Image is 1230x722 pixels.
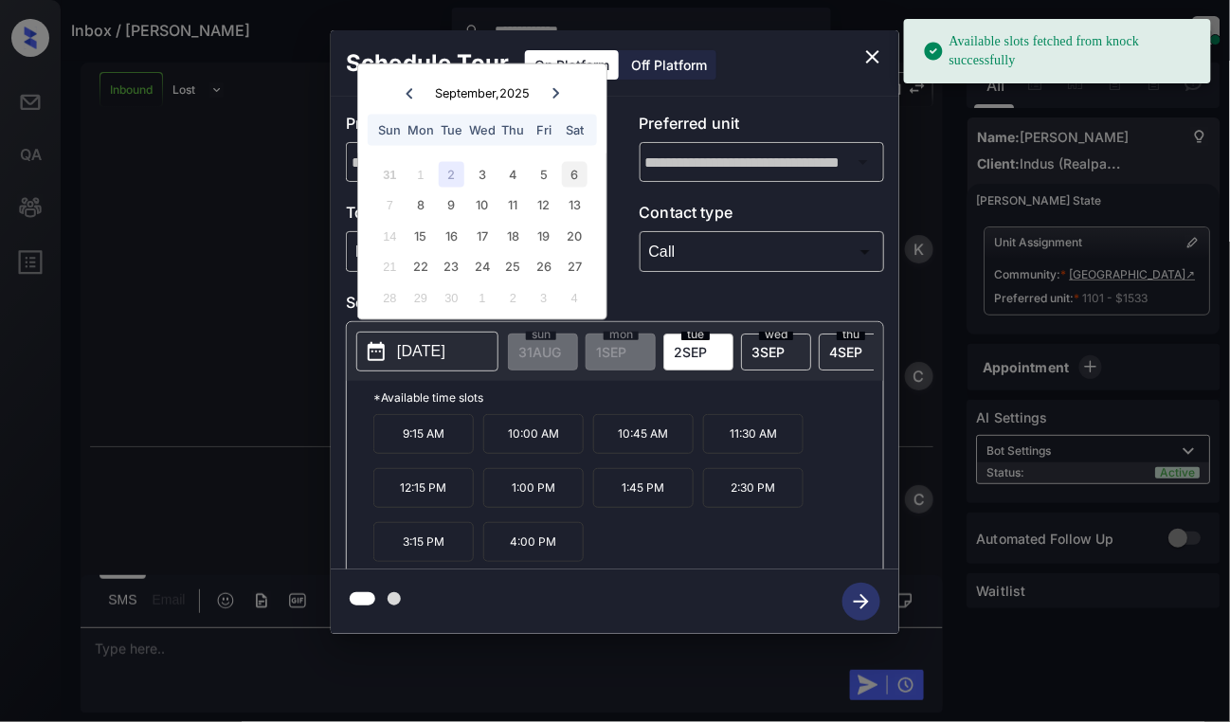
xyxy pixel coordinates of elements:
div: Off Platform [622,50,716,80]
div: Not available Sunday, September 7th, 2025 [377,192,403,218]
p: Contact type [640,201,885,231]
div: Not available Sunday, September 28th, 2025 [377,284,403,310]
div: Not available Sunday, September 14th, 2025 [377,223,403,248]
div: Choose Tuesday, September 16th, 2025 [439,223,464,248]
div: Not available Sunday, August 31st, 2025 [377,161,403,187]
p: 4:00 PM [483,522,584,562]
div: date-select [663,334,733,370]
p: 12:15 PM [373,468,474,508]
div: Choose Friday, September 5th, 2025 [531,161,556,187]
div: Choose Wednesday, September 3rd, 2025 [469,161,495,187]
div: Not available Monday, September 1st, 2025 [407,161,433,187]
div: Choose Tuesday, September 2nd, 2025 [439,161,464,187]
button: close [854,38,892,76]
div: Sun [377,117,403,143]
p: Preferred unit [640,112,885,142]
div: Mon [407,117,433,143]
p: Tour type [346,201,591,231]
span: tue [681,329,710,340]
div: Choose Wednesday, September 10th, 2025 [469,192,495,218]
div: Not available Saturday, October 4th, 2025 [562,284,588,310]
div: Not available Thursday, October 2nd, 2025 [500,284,526,310]
div: Choose Tuesday, September 23rd, 2025 [439,254,464,280]
div: Not available Sunday, September 21st, 2025 [377,254,403,280]
div: Choose Monday, September 22nd, 2025 [407,254,433,280]
div: Choose Friday, September 26th, 2025 [531,254,556,280]
div: Choose Thursday, September 11th, 2025 [500,192,526,218]
p: 3:15 PM [373,522,474,562]
div: Choose Saturday, September 27th, 2025 [562,254,588,280]
div: Choose Wednesday, September 17th, 2025 [469,223,495,248]
div: Choose Wednesday, September 24th, 2025 [469,254,495,280]
span: 4 SEP [829,344,862,360]
div: Choose Saturday, September 20th, 2025 [562,223,588,248]
p: Select slot [346,291,884,321]
p: 2:30 PM [703,468,804,508]
span: thu [837,329,865,340]
div: Available slots fetched from knock successfully [923,25,1196,78]
p: 1:45 PM [593,468,694,508]
div: Tue [439,117,464,143]
span: wed [759,329,793,340]
p: 10:00 AM [483,414,584,454]
span: 2 SEP [674,344,707,360]
div: Choose Friday, September 19th, 2025 [531,223,556,248]
div: Not available Friday, October 3rd, 2025 [531,284,556,310]
div: month 2025-09 [364,159,600,313]
p: Preferred community [346,112,591,142]
div: Fri [531,117,556,143]
div: Choose Tuesday, September 9th, 2025 [439,192,464,218]
div: Choose Friday, September 12th, 2025 [531,192,556,218]
div: Call [644,236,880,267]
div: Choose Monday, September 15th, 2025 [407,223,433,248]
div: Choose Thursday, September 4th, 2025 [500,161,526,187]
div: Wed [469,117,495,143]
div: In Person [351,236,587,267]
div: Thu [500,117,526,143]
p: 11:30 AM [703,414,804,454]
div: Choose Thursday, September 18th, 2025 [500,223,526,248]
div: Not available Tuesday, September 30th, 2025 [439,284,464,310]
div: On Platform [525,50,619,80]
p: 10:45 AM [593,414,694,454]
div: Sat [562,117,588,143]
button: btn-next [831,577,892,626]
p: 1:00 PM [483,468,584,508]
div: date-select [741,334,811,370]
p: 9:15 AM [373,414,474,454]
div: September , 2025 [435,86,530,100]
h2: Schedule Tour [331,30,524,97]
div: Choose Saturday, September 13th, 2025 [562,192,588,218]
div: Choose Saturday, September 6th, 2025 [562,161,588,187]
div: Not available Wednesday, October 1st, 2025 [469,284,495,310]
p: [DATE] [397,340,445,363]
div: Choose Thursday, September 25th, 2025 [500,254,526,280]
button: [DATE] [356,332,498,371]
p: *Available time slots [373,381,883,414]
div: date-select [819,334,889,370]
div: Choose Monday, September 8th, 2025 [407,192,433,218]
div: Not available Monday, September 29th, 2025 [407,284,433,310]
span: 3 SEP [751,344,785,360]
